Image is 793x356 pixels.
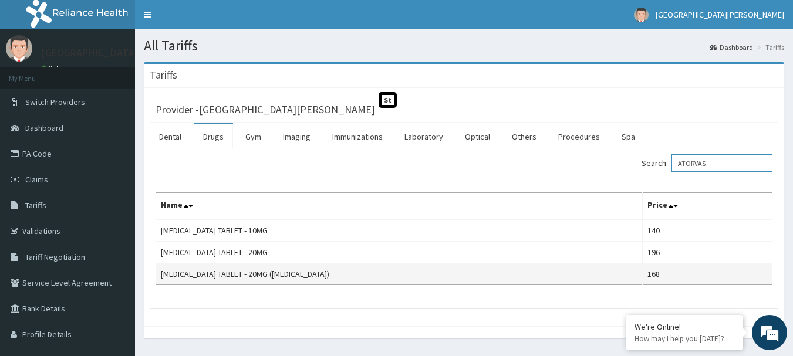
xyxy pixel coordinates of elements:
[25,174,48,185] span: Claims
[710,42,753,52] a: Dashboard
[193,6,221,34] div: Minimize live chat window
[635,321,734,332] div: We're Online!
[194,124,233,149] a: Drugs
[643,193,772,220] th: Price
[156,193,643,220] th: Name
[643,219,772,242] td: 140
[635,334,734,344] p: How may I help you today?
[41,48,215,58] p: [GEOGRAPHIC_DATA][PERSON_NAME]
[379,92,397,108] span: St
[156,104,375,115] h3: Provider - [GEOGRAPHIC_DATA][PERSON_NAME]
[144,38,784,53] h1: All Tariffs
[156,219,643,242] td: [MEDICAL_DATA] TABLET - 10MG
[549,124,609,149] a: Procedures
[754,42,784,52] li: Tariffs
[455,124,500,149] a: Optical
[6,234,224,275] textarea: Type your message and hit 'Enter'
[502,124,546,149] a: Others
[612,124,644,149] a: Spa
[656,9,784,20] span: [GEOGRAPHIC_DATA][PERSON_NAME]
[156,242,643,263] td: [MEDICAL_DATA] TABLET - 20MG
[22,59,48,88] img: d_794563401_company_1708531726252_794563401
[323,124,392,149] a: Immunizations
[61,66,197,81] div: Chat with us now
[236,124,271,149] a: Gym
[634,8,649,22] img: User Image
[25,200,46,211] span: Tariffs
[25,97,85,107] span: Switch Providers
[150,70,177,80] h3: Tariffs
[642,154,772,172] label: Search:
[643,263,772,285] td: 168
[643,242,772,263] td: 196
[671,154,772,172] input: Search:
[68,104,162,223] span: We're online!
[274,124,320,149] a: Imaging
[156,263,643,285] td: [MEDICAL_DATA] TABLET - 20MG ([MEDICAL_DATA])
[25,123,63,133] span: Dashboard
[395,124,453,149] a: Laboratory
[25,252,85,262] span: Tariff Negotiation
[41,64,69,72] a: Online
[150,124,191,149] a: Dental
[6,35,32,62] img: User Image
